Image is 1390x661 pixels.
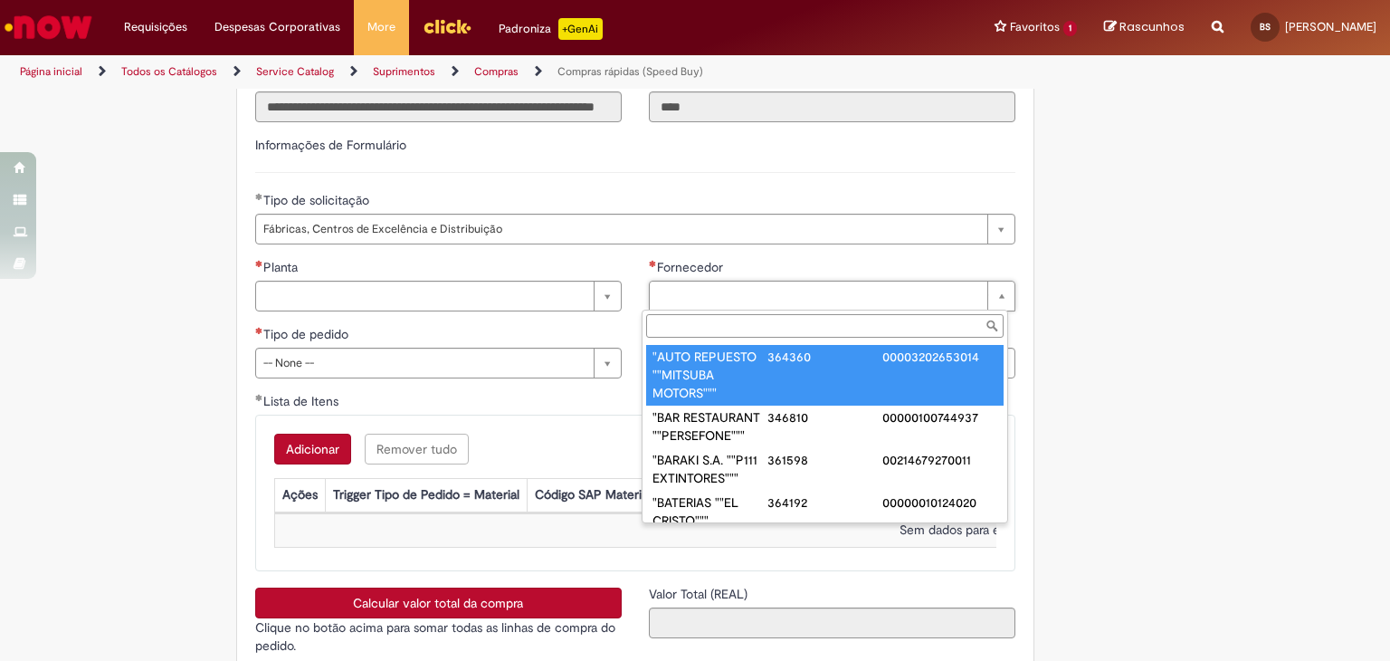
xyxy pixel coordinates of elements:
div: 00000010124020 [882,493,997,512]
div: "AUTO REPUESTO ""MITSUBA MOTORS""" [652,348,767,402]
ul: Fornecedor [643,341,1007,522]
div: 00003202653014 [882,348,997,366]
div: 346810 [767,408,882,426]
div: "BAR RESTAURANT ""PERSEFONE""" [652,408,767,445]
div: 00000100744937 [882,408,997,426]
div: "BATERIAS ""EL CRISTO""" [652,493,767,530]
div: 364360 [767,348,882,366]
div: 361598 [767,451,882,469]
div: 364192 [767,493,882,512]
div: "BARAKI S.A. ""P111 EXTINTORES""" [652,451,767,487]
div: 00214679270011 [882,451,997,469]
